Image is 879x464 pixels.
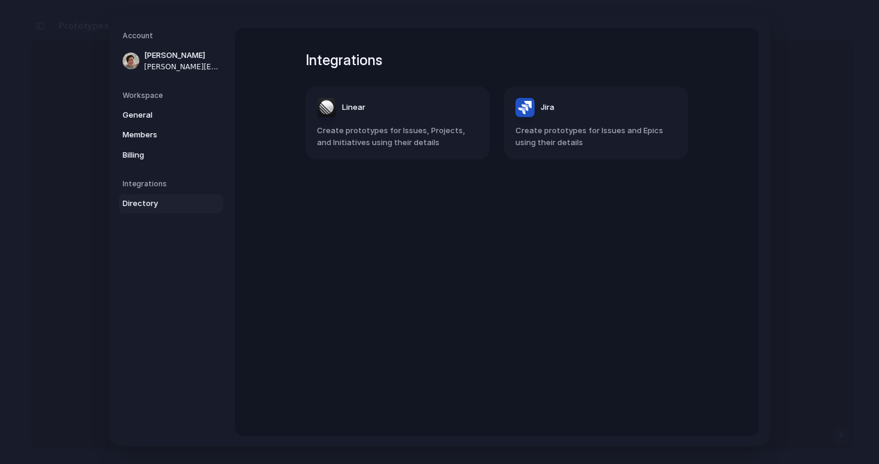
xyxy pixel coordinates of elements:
[123,198,199,210] span: Directory
[119,106,223,125] a: General
[144,62,221,72] span: [PERSON_NAME][EMAIL_ADDRESS][DOMAIN_NAME]
[306,50,688,71] h1: Integrations
[317,125,478,148] span: Create prototypes for Issues, Projects, and Initiatives using their details
[342,102,365,113] span: Linear
[144,50,221,62] span: [PERSON_NAME]
[515,125,677,148] span: Create prototypes for Issues and Epics using their details
[123,149,199,161] span: Billing
[123,179,223,189] h5: Integrations
[119,46,223,76] a: [PERSON_NAME][PERSON_NAME][EMAIL_ADDRESS][DOMAIN_NAME]
[123,90,223,101] h5: Workspace
[123,30,223,41] h5: Account
[123,129,199,141] span: Members
[123,109,199,121] span: General
[541,102,554,113] span: Jira
[119,146,223,165] a: Billing
[119,194,223,213] a: Directory
[119,125,223,145] a: Members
